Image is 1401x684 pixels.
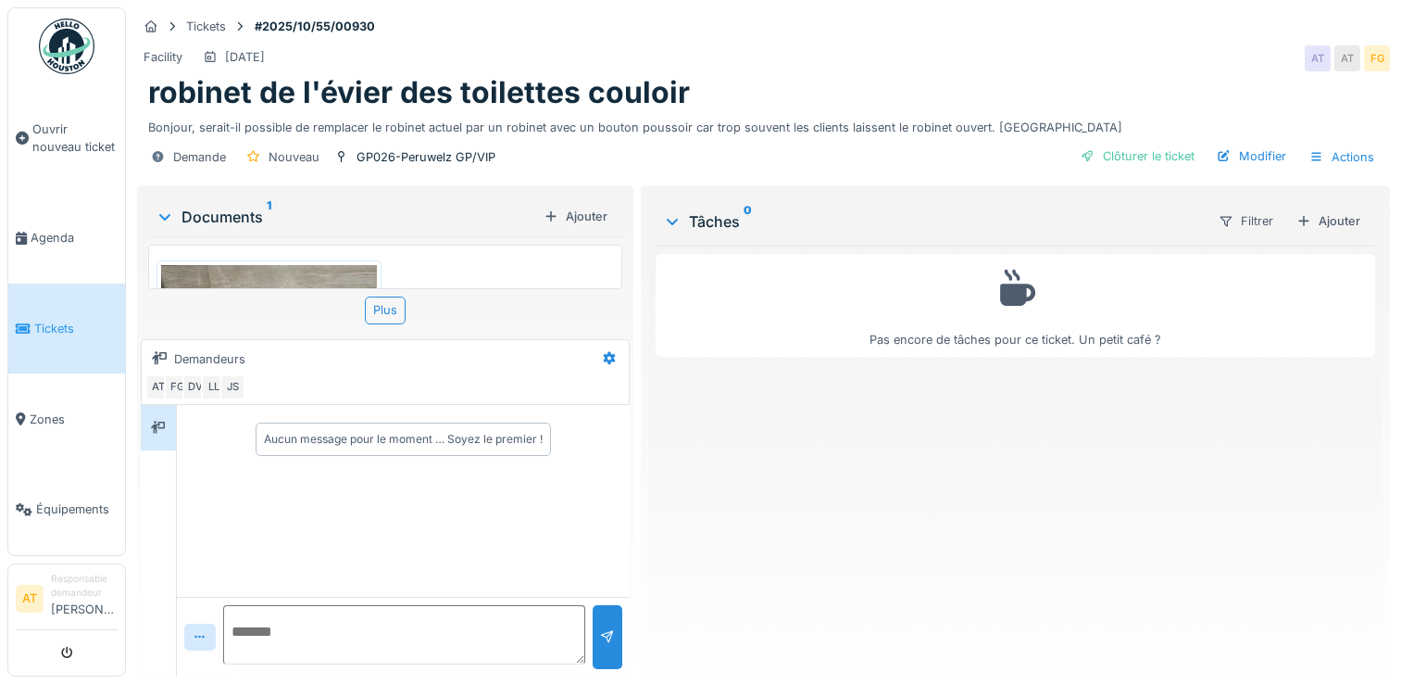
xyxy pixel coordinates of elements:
[365,297,406,323] div: Plus
[32,120,118,156] span: Ouvrir nouveau ticket
[8,193,125,284] a: Agenda
[357,148,495,166] div: GP026-Peruwelz GP/VIP
[219,374,245,400] div: JS
[173,148,226,166] div: Demande
[30,411,118,428] span: Zones
[145,374,171,400] div: AT
[264,431,543,448] div: Aucun message pour le moment … Soyez le premier !
[201,374,227,400] div: LL
[174,350,245,368] div: Demandeurs
[148,111,1379,136] div: Bonjour, serait-il possible de remplacer le robinet actuel par un robinet avec un bouton poussoir...
[36,500,118,518] span: Équipements
[267,206,271,228] sup: 1
[1334,45,1360,71] div: AT
[1364,45,1390,71] div: FG
[186,18,226,35] div: Tickets
[247,18,382,35] strong: #2025/10/55/00930
[148,75,690,110] h1: robinet de l'évier des toilettes couloir
[156,206,536,228] div: Documents
[1305,45,1331,71] div: AT
[536,204,615,229] div: Ajouter
[269,148,319,166] div: Nouveau
[16,572,118,630] a: AT Responsable demandeur[PERSON_NAME]
[1210,208,1282,234] div: Filtrer
[144,48,182,66] div: Facility
[744,210,752,233] sup: 0
[8,284,125,374] a: Tickets
[1209,144,1294,169] div: Modifier
[34,320,118,337] span: Tickets
[16,585,44,613] li: AT
[8,374,125,464] a: Zones
[1289,209,1368,234] div: Ajouter
[31,229,118,247] span: Agenda
[225,48,265,66] div: [DATE]
[39,19,94,74] img: Badge_color-CXgf-gQk.svg
[1301,144,1382,171] div: Actions
[668,262,1363,348] div: Pas encore de tâches pour ce ticket. Un petit café ?
[161,265,377,553] img: pzp4cqp09kfa4y7yxbztxyonus50
[51,572,118,626] li: [PERSON_NAME]
[51,572,118,601] div: Responsable demandeur
[182,374,208,400] div: DV
[1073,144,1202,169] div: Clôturer le ticket
[8,84,125,193] a: Ouvrir nouveau ticket
[164,374,190,400] div: FG
[663,210,1203,233] div: Tâches
[8,464,125,555] a: Équipements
